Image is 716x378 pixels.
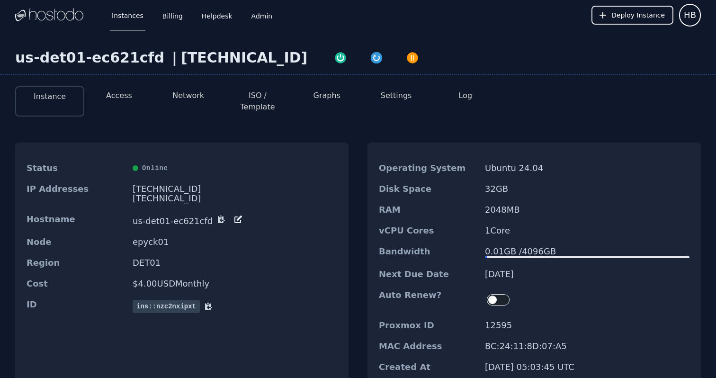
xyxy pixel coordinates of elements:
[684,9,696,22] span: HB
[379,321,477,330] dt: Proxmox ID
[379,247,477,258] dt: Bandwidth
[394,49,430,64] button: Power Off
[485,205,689,215] dd: 2048 MB
[34,91,66,102] button: Instance
[679,4,701,27] button: User menu
[379,205,477,215] dt: RAM
[133,194,337,203] div: [TECHNICAL_ID]
[27,258,125,268] dt: Region
[381,90,412,101] button: Settings
[133,163,337,173] div: Online
[15,8,83,22] img: Logo
[485,362,689,372] dd: [DATE] 05:03:45 UTC
[133,258,337,268] dd: DET01
[27,279,125,288] dt: Cost
[485,247,689,256] div: 0.01 GB / 4096 GB
[379,226,477,235] dt: vCPU Cores
[334,51,347,64] img: Power On
[379,362,477,372] dt: Created At
[133,237,337,247] dd: epyck01
[591,6,673,25] button: Deploy Instance
[106,90,132,101] button: Access
[181,49,307,66] div: [TECHNICAL_ID]
[379,270,477,279] dt: Next Due Date
[133,215,337,226] dd: us-det01-ec621cfd
[485,342,689,351] dd: BC:24:11:8D:07:A5
[133,279,337,288] dd: $ 4.00 USD Monthly
[379,163,477,173] dt: Operating System
[485,321,689,330] dd: 12595
[611,10,665,20] span: Deploy Instance
[27,300,125,313] dt: ID
[231,90,285,113] button: ISO / Template
[485,163,689,173] dd: Ubuntu 24.04
[485,184,689,194] dd: 32 GB
[379,184,477,194] dt: Disk Space
[27,163,125,173] dt: Status
[485,226,689,235] dd: 1 Core
[459,90,473,101] button: Log
[485,270,689,279] dd: [DATE]
[133,184,337,194] div: [TECHNICAL_ID]
[172,90,204,101] button: Network
[27,215,125,226] dt: Hostname
[168,49,181,66] div: |
[379,342,477,351] dt: MAC Address
[27,184,125,203] dt: IP Addresses
[15,49,168,66] div: us-det01-ec621cfd
[358,49,394,64] button: Restart
[406,51,419,64] img: Power Off
[133,300,200,313] span: ins::nzc2nxipxt
[27,237,125,247] dt: Node
[313,90,340,101] button: Graphs
[379,290,477,309] dt: Auto Renew?
[322,49,358,64] button: Power On
[370,51,383,64] img: Restart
